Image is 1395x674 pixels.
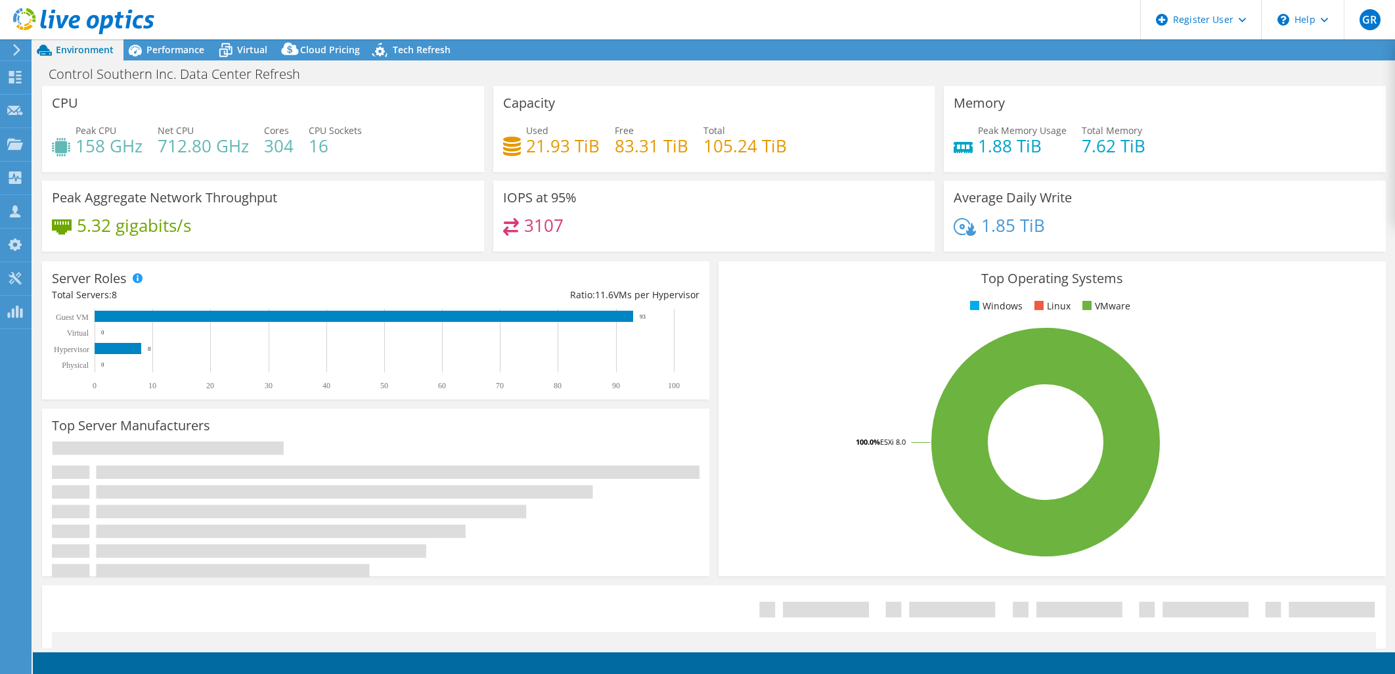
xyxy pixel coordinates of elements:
[954,96,1005,110] h3: Memory
[264,124,289,137] span: Cores
[146,43,204,56] span: Performance
[101,361,104,368] text: 0
[595,288,613,301] span: 11.6
[856,437,880,447] tspan: 100.0%
[56,43,114,56] span: Environment
[438,381,446,390] text: 60
[978,124,1067,137] span: Peak Memory Usage
[158,124,194,137] span: Net CPU
[265,381,273,390] text: 30
[148,381,156,390] text: 10
[880,437,906,447] tspan: ESXi 8.0
[76,124,116,137] span: Peak CPU
[503,96,555,110] h3: Capacity
[376,288,699,302] div: Ratio: VMs per Hypervisor
[54,345,89,354] text: Hypervisor
[76,139,143,153] h4: 158 GHz
[380,381,388,390] text: 50
[1082,124,1142,137] span: Total Memory
[300,43,360,56] span: Cloud Pricing
[148,346,151,352] text: 8
[612,381,620,390] text: 90
[954,191,1072,205] h3: Average Daily Write
[309,139,362,153] h4: 16
[615,124,634,137] span: Free
[322,381,330,390] text: 40
[615,139,688,153] h4: 83.31 TiB
[237,43,267,56] span: Virtual
[67,328,89,338] text: Virtual
[703,124,725,137] span: Total
[640,313,646,320] text: 93
[52,191,277,205] h3: Peak Aggregate Network Throughput
[978,139,1067,153] h4: 1.88 TiB
[526,139,600,153] h4: 21.93 TiB
[52,418,210,433] h3: Top Server Manufacturers
[503,191,577,205] h3: IOPS at 95%
[554,381,562,390] text: 80
[496,381,504,390] text: 70
[77,218,191,233] h4: 5.32 gigabits/s
[112,288,117,301] span: 8
[526,124,548,137] span: Used
[703,139,787,153] h4: 105.24 TiB
[1079,299,1130,313] li: VMware
[101,329,104,336] text: 0
[967,299,1023,313] li: Windows
[62,361,89,370] text: Physical
[309,124,362,137] span: CPU Sockets
[56,313,89,322] text: Guest VM
[981,218,1045,233] h4: 1.85 TiB
[43,67,321,81] h1: Control Southern Inc. Data Center Refresh
[1277,14,1289,26] svg: \n
[206,381,214,390] text: 20
[1082,139,1145,153] h4: 7.62 TiB
[524,218,564,233] h4: 3107
[93,381,97,390] text: 0
[52,288,376,302] div: Total Servers:
[52,96,78,110] h3: CPU
[158,139,249,153] h4: 712.80 GHz
[52,271,127,286] h3: Server Roles
[393,43,451,56] span: Tech Refresh
[1031,299,1071,313] li: Linux
[264,139,294,153] h4: 304
[728,271,1376,286] h3: Top Operating Systems
[1360,9,1381,30] span: GR
[668,381,680,390] text: 100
